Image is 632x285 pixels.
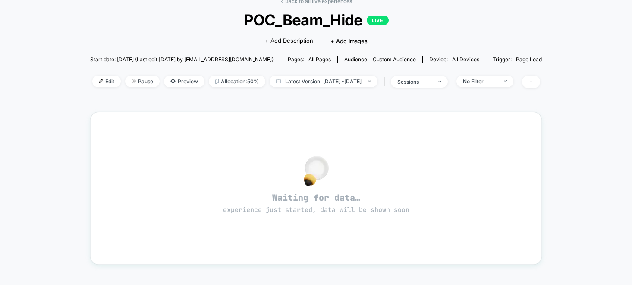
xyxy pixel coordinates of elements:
span: Start date: [DATE] (Last edit [DATE] by [EMAIL_ADDRESS][DOMAIN_NAME]) [90,56,274,63]
p: LIVE [367,16,388,25]
div: Trigger: [493,56,542,63]
div: No Filter [463,78,497,85]
span: all devices [452,56,479,63]
img: end [504,80,507,82]
span: experience just started, data will be shown soon [223,206,409,214]
img: edit [99,79,103,83]
span: Latest Version: [DATE] - [DATE] [270,76,377,87]
img: end [368,80,371,82]
span: Waiting for data… [106,192,527,215]
div: Audience: [344,56,416,63]
div: sessions [397,79,432,85]
img: end [438,81,441,82]
span: Edit [92,76,121,87]
img: no_data [304,156,329,186]
span: Preview [164,76,204,87]
span: POC_Beam_Hide [113,11,519,29]
img: rebalance [215,79,219,84]
span: Device: [422,56,486,63]
span: + Add Images [330,38,368,44]
img: end [132,79,136,83]
span: Custom Audience [373,56,416,63]
span: + Add Description [265,37,313,45]
span: | [382,76,391,88]
img: calendar [276,79,281,83]
span: all pages [308,56,331,63]
div: Pages: [288,56,331,63]
span: Allocation: 50% [209,76,265,87]
span: Pause [125,76,160,87]
span: Page Load [516,56,542,63]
